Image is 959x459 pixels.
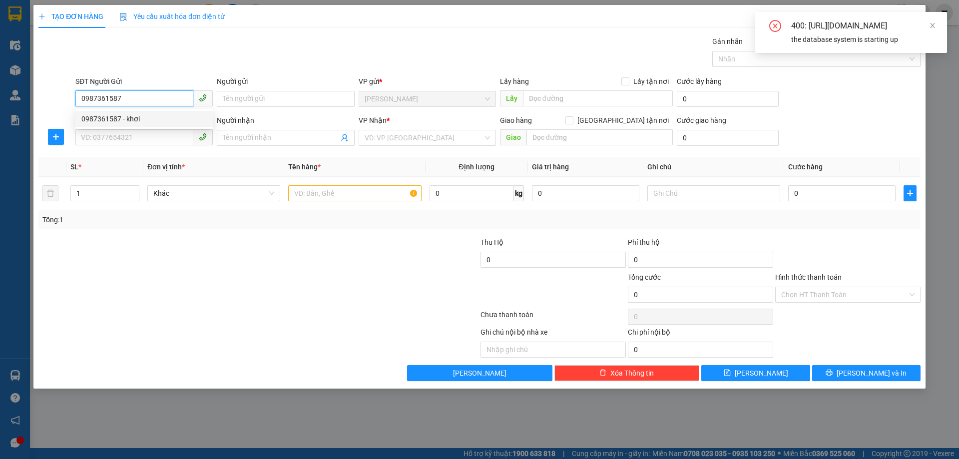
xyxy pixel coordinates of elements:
[812,365,921,381] button: printer[PERSON_NAME] và In
[18,8,99,40] strong: CÔNG TY TNHH DỊCH VỤ DU LỊCH THỜI ĐẠI
[628,327,773,342] div: Chi phí nội bộ
[788,163,823,171] span: Cước hàng
[791,34,935,45] div: the database system is starting up
[119,12,225,20] span: Yêu cầu xuất hóa đơn điện tử
[42,214,370,225] div: Tổng: 1
[199,133,207,141] span: phone
[775,273,842,281] label: Hình thức thanh toán
[898,5,926,33] button: Close
[38,13,45,20] span: plus
[359,76,496,87] div: VP gửi
[48,129,64,145] button: plus
[480,342,626,358] input: Nhập ghi chú
[837,368,907,379] span: [PERSON_NAME] và In
[532,163,569,171] span: Giá trị hàng
[147,163,185,171] span: Đơn vị tính
[500,129,526,145] span: Giao
[453,368,506,379] span: [PERSON_NAME]
[119,13,127,21] img: icon
[199,94,207,102] span: phone
[38,12,103,20] span: TẠO ĐƠN HÀNG
[500,116,532,124] span: Giao hàng
[599,369,606,377] span: delete
[628,273,661,281] span: Tổng cước
[526,129,673,145] input: Dọc đường
[217,115,354,126] div: Người nhận
[701,365,810,381] button: save[PERSON_NAME]
[735,368,788,379] span: [PERSON_NAME]
[217,76,354,87] div: Người gửi
[514,185,524,201] span: kg
[628,237,773,252] div: Phí thu hộ
[826,369,833,377] span: printer
[904,189,916,197] span: plus
[479,309,627,327] div: Chưa thanh toán
[554,365,700,381] button: deleteXóa Thông tin
[480,327,626,342] div: Ghi chú nội bộ nhà xe
[500,77,529,85] span: Lấy hàng
[769,20,781,34] span: close-circle
[81,113,207,124] div: 0987361587 - khơi
[48,133,63,141] span: plus
[791,20,935,32] div: 400: [URL][DOMAIN_NAME]
[407,365,552,381] button: [PERSON_NAME]
[153,186,274,201] span: Khác
[629,76,673,87] span: Lấy tận nơi
[677,91,779,107] input: Cước lấy hàng
[480,238,503,246] span: Thu Hộ
[75,111,213,127] div: 0987361587 - khơi
[647,185,780,201] input: Ghi Chú
[75,76,213,87] div: SĐT Người Gửi
[532,185,639,201] input: 0
[288,185,421,201] input: VD: Bàn, Ghế
[105,67,164,77] span: LN1510250142
[677,116,726,124] label: Cước giao hàng
[724,369,731,377] span: save
[500,90,523,106] span: Lấy
[70,163,78,171] span: SL
[677,77,722,85] label: Cước lấy hàng
[288,163,321,171] span: Tên hàng
[712,37,743,45] label: Gán nhãn
[459,163,494,171] span: Định lượng
[929,22,936,29] span: close
[365,91,490,106] span: Lý Nhân
[15,43,102,78] span: Chuyển phát nhanh: [GEOGRAPHIC_DATA] - [GEOGRAPHIC_DATA]
[5,35,12,86] img: logo
[643,157,784,177] th: Ghi chú
[677,130,779,146] input: Cước giao hàng
[610,368,654,379] span: Xóa Thông tin
[341,134,349,142] span: user-add
[42,185,58,201] button: delete
[523,90,673,106] input: Dọc đường
[359,116,387,124] span: VP Nhận
[904,185,917,201] button: plus
[573,115,673,126] span: [GEOGRAPHIC_DATA] tận nơi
